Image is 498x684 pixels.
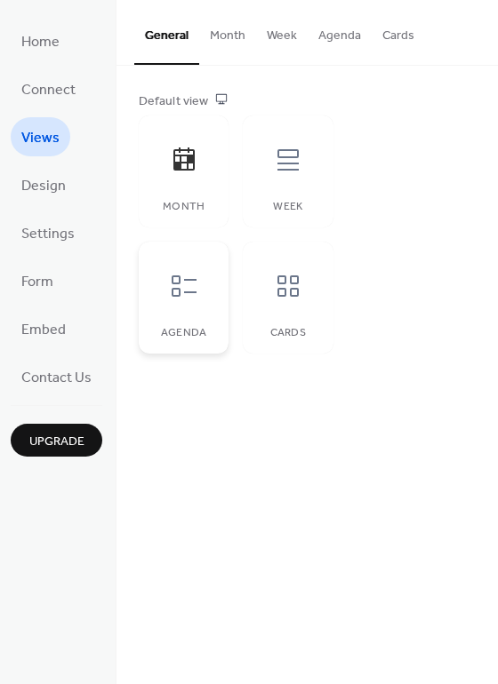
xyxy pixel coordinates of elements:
div: Default view [139,92,472,111]
a: Form [11,261,64,300]
span: Upgrade [29,433,84,451]
div: Agenda [157,327,211,339]
a: Connect [11,69,86,108]
div: Week [261,201,315,213]
a: Home [11,21,70,60]
span: Views [21,124,60,153]
a: Contact Us [11,357,102,396]
div: Cards [261,327,315,339]
a: Embed [11,309,76,348]
a: Settings [11,213,85,252]
button: Upgrade [11,424,102,457]
span: Settings [21,220,75,249]
a: Design [11,165,76,204]
span: Embed [21,316,66,345]
span: Design [21,172,66,201]
div: Month [157,201,211,213]
span: Connect [21,76,76,105]
span: Form [21,268,53,297]
span: Home [21,28,60,57]
span: Contact Us [21,364,92,393]
a: Views [11,117,70,156]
